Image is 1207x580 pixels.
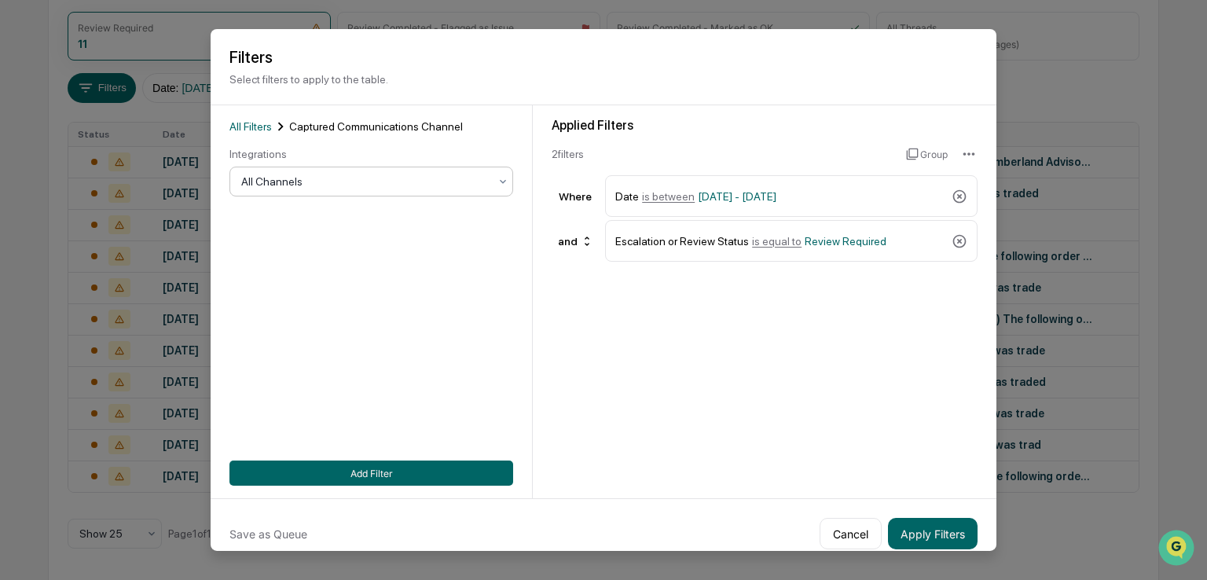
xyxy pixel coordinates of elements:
[114,200,127,212] div: 🗄️
[16,200,28,212] div: 🖐️
[752,234,802,247] span: is equal to
[16,33,286,58] p: How can we help?
[229,73,978,86] p: Select filters to apply to the table.
[615,227,945,255] div: Escalation or Review Status
[698,189,776,202] span: [DATE] - [DATE]
[229,461,513,486] button: Add Filter
[31,198,101,214] span: Preclearance
[820,518,882,549] button: Cancel
[108,192,201,220] a: 🗄️Attestations
[552,118,978,133] div: Applied Filters
[111,266,190,278] a: Powered byPylon
[906,141,948,167] button: Group
[53,120,258,136] div: Start new chat
[156,266,190,278] span: Pylon
[9,222,105,250] a: 🔎Data Lookup
[615,182,945,210] div: Date
[805,234,886,247] span: Review Required
[229,518,307,549] button: Save as Queue
[229,120,272,133] span: All Filters
[229,148,513,160] div: Integrations
[552,189,599,202] div: Where
[552,228,600,253] div: and
[31,228,99,244] span: Data Lookup
[9,192,108,220] a: 🖐️Preclearance
[16,120,44,149] img: 1746055101610-c473b297-6a78-478c-a979-82029cc54cd1
[552,148,893,160] div: 2 filter s
[888,518,978,549] button: Apply Filters
[1157,528,1199,571] iframe: Open customer support
[267,125,286,144] button: Start new chat
[642,189,695,202] span: is between
[289,120,463,133] span: Captured Communications Channel
[229,48,978,67] h2: Filters
[130,198,195,214] span: Attestations
[16,229,28,242] div: 🔎
[53,136,199,149] div: We're available if you need us!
